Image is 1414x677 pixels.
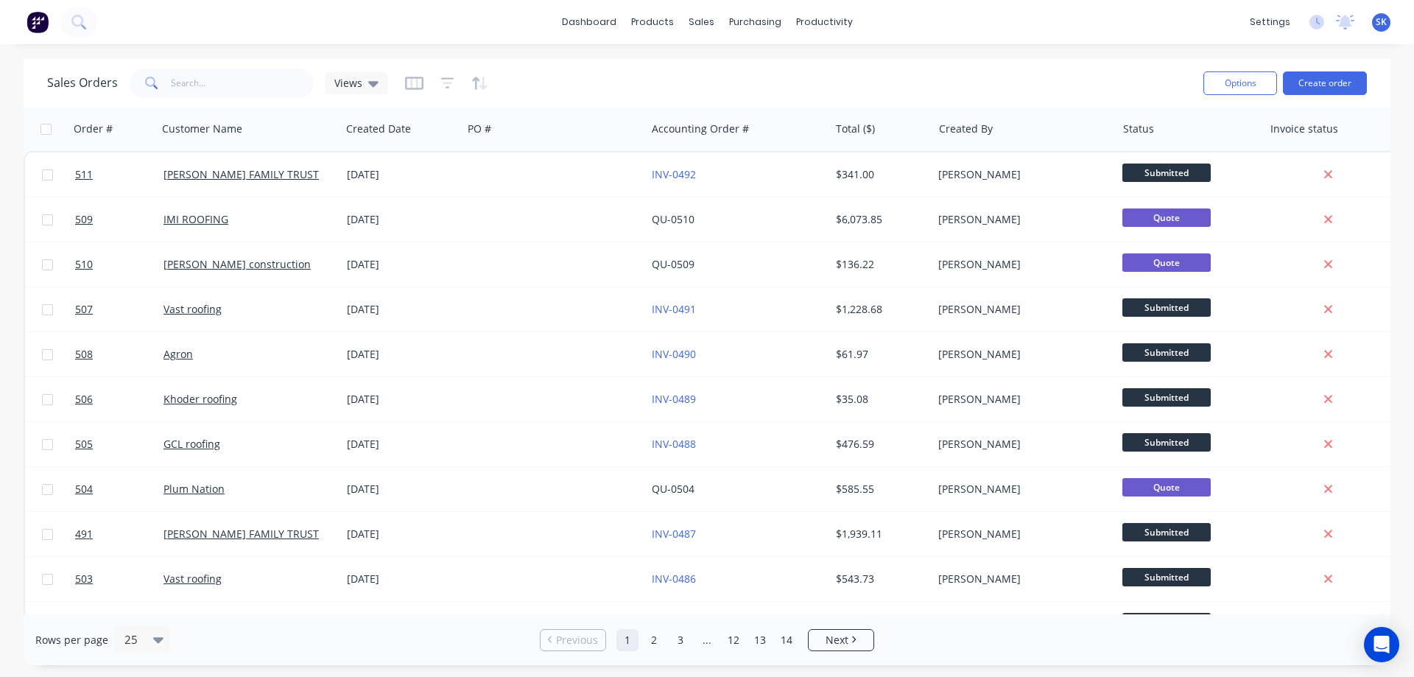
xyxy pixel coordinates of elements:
a: 491 [75,512,163,556]
div: [PERSON_NAME] [938,167,1102,182]
div: products [624,11,681,33]
div: Order # [74,122,113,136]
div: sales [681,11,722,33]
span: Quote [1122,253,1211,272]
div: Status [1123,122,1154,136]
span: Submitted [1122,298,1211,317]
div: [PERSON_NAME] [938,392,1102,407]
a: QU-0509 [652,257,694,271]
a: 505 [75,422,163,466]
span: 506 [75,392,93,407]
a: GCL roofing [163,437,220,451]
div: Total ($) [836,122,875,136]
div: [DATE] [347,167,457,182]
div: purchasing [722,11,789,33]
span: SK [1376,15,1387,29]
a: INV-0487 [652,527,696,541]
a: Agron [163,347,193,361]
a: dashboard [555,11,624,33]
span: Submitted [1122,523,1211,541]
div: $341.00 [836,167,922,182]
div: settings [1242,11,1298,33]
span: 491 [75,527,93,541]
div: $136.22 [836,257,922,272]
span: Rows per page [35,633,108,648]
a: INV-0489 [652,392,696,406]
a: 508 [75,332,163,376]
div: [DATE] [347,527,457,541]
a: [PERSON_NAME] FAMILY TRUST [163,167,319,181]
a: INV-0492 [652,167,696,181]
div: $476.59 [836,437,922,452]
a: 509 [75,197,163,242]
h1: Sales Orders [47,76,118,90]
div: [DATE] [347,392,457,407]
a: INV-0486 [652,572,696,586]
a: INV-0491 [652,302,696,316]
a: 507 [75,287,163,332]
a: Jump forward [696,629,718,651]
a: 504 [75,467,163,511]
a: Plum Nation [163,482,225,496]
a: IMI ROOFING [163,212,228,226]
a: QU-0510 [652,212,694,226]
div: $6,073.85 [836,212,922,227]
span: 504 [75,482,93,497]
div: Created By [939,122,993,136]
span: Next [826,633,848,648]
div: [DATE] [347,257,457,272]
div: [DATE] [347,212,457,227]
a: Page 1 is your current page [616,629,639,651]
a: 506 [75,377,163,421]
div: $35.08 [836,392,922,407]
div: [PERSON_NAME] [938,437,1102,452]
a: Khoder roofing [163,392,237,406]
div: [DATE] [347,572,457,586]
a: Page 13 [749,629,771,651]
button: Options [1203,71,1277,95]
span: 509 [75,212,93,227]
input: Search... [171,69,314,98]
div: $1,939.11 [836,527,922,541]
span: Quote [1122,478,1211,497]
a: Page 2 [643,629,665,651]
div: $543.73 [836,572,922,586]
span: Submitted [1122,164,1211,182]
div: [PERSON_NAME] [938,212,1102,227]
a: Vast roofing [163,302,222,316]
a: Page 3 [669,629,692,651]
span: Submitted [1122,388,1211,407]
div: [DATE] [347,347,457,362]
span: 511 [75,167,93,182]
div: Accounting Order # [652,122,749,136]
div: [PERSON_NAME] [938,347,1102,362]
button: Create order [1283,71,1367,95]
div: [DATE] [347,437,457,452]
div: [DATE] [347,302,457,317]
div: [PERSON_NAME] [938,257,1102,272]
div: [PERSON_NAME] [938,572,1102,586]
span: Previous [556,633,598,648]
a: Previous page [541,633,605,648]
div: [PERSON_NAME] [938,302,1102,317]
span: 505 [75,437,93,452]
div: productivity [789,11,860,33]
a: 503 [75,557,163,601]
a: Vast roofing [163,572,222,586]
a: Page 14 [775,629,798,651]
span: 503 [75,572,93,586]
div: $585.55 [836,482,922,497]
div: $61.97 [836,347,922,362]
div: Created Date [346,122,411,136]
span: Submitted [1122,433,1211,452]
a: Page 12 [722,629,745,651]
ul: Pagination [534,629,880,651]
span: Submitted [1122,343,1211,362]
a: QU-0504 [652,482,694,496]
span: Submitted [1122,613,1211,631]
div: $1,228.68 [836,302,922,317]
span: 507 [75,302,93,317]
a: 502 [75,602,163,646]
div: Open Intercom Messenger [1364,627,1399,662]
span: 510 [75,257,93,272]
